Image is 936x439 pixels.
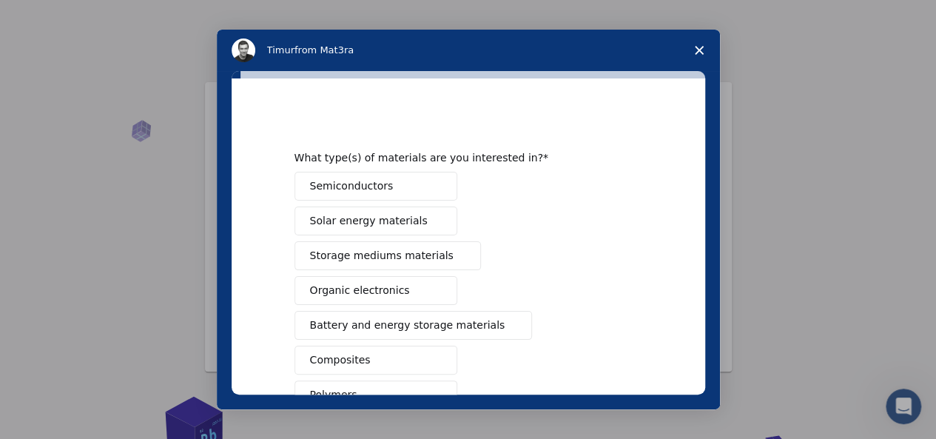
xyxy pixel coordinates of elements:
span: Semiconductors [310,178,394,194]
button: Storage mediums materials [294,241,481,270]
span: Timur [267,44,294,56]
span: Polymers [310,387,357,403]
button: Organic electronics [294,276,457,305]
button: Battery and energy storage materials [294,311,533,340]
button: Solar energy materials [294,207,457,235]
div: What type(s) of materials are you interested in? [294,151,620,164]
span: Support [30,10,83,24]
span: from Mat3ra [294,44,354,56]
span: Composites [310,352,371,368]
span: Close survey [679,30,720,71]
span: Solar energy materials [310,213,428,229]
img: Profile image for Timur [232,38,255,62]
button: Semiconductors [294,172,457,201]
button: Polymers [294,381,457,409]
span: Storage mediums materials [310,248,454,264]
span: Battery and energy storage materials [310,318,505,333]
button: Composites [294,346,457,375]
span: Organic electronics [310,283,410,298]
